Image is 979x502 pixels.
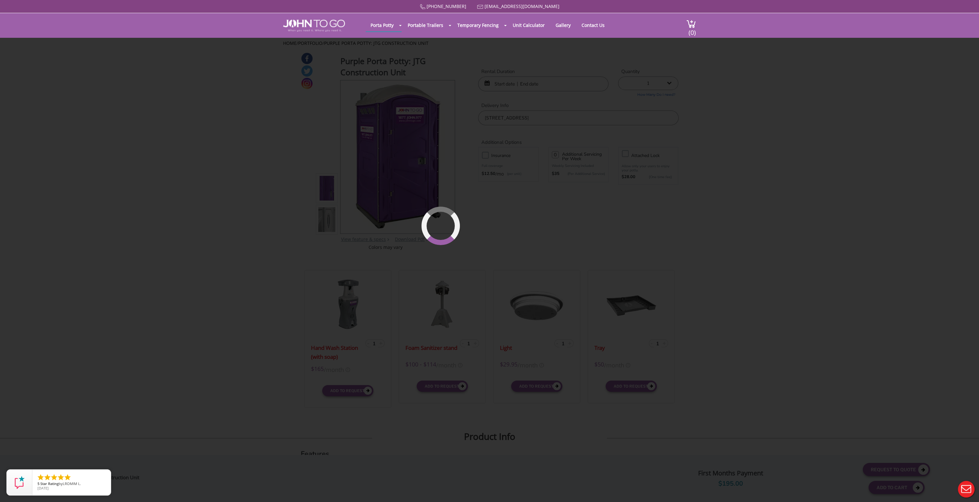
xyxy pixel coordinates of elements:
[403,19,448,31] a: Portable Trailers
[577,19,609,31] a: Contact Us
[40,481,59,486] span: Star Rating
[37,486,49,490] span: [DATE]
[485,3,559,9] a: [EMAIL_ADDRESS][DOMAIN_NAME]
[57,473,65,481] li: 
[551,19,575,31] a: Gallery
[63,481,81,486] span: LROMIM L.
[686,20,696,28] img: cart a
[37,481,39,486] span: 5
[453,19,503,31] a: Temporary Fencing
[427,3,466,9] a: [PHONE_NUMBER]
[477,5,483,9] img: Mail
[688,23,696,37] span: (0)
[508,19,550,31] a: Unit Calculator
[953,476,979,502] button: Live Chat
[64,473,71,481] li: 
[50,473,58,481] li: 
[37,473,45,481] li: 
[366,19,398,31] a: Porta Potty
[283,20,345,32] img: JOHN to go
[37,482,106,486] span: by
[420,4,425,10] img: Call
[13,476,26,489] img: Review Rating
[44,473,51,481] li: 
